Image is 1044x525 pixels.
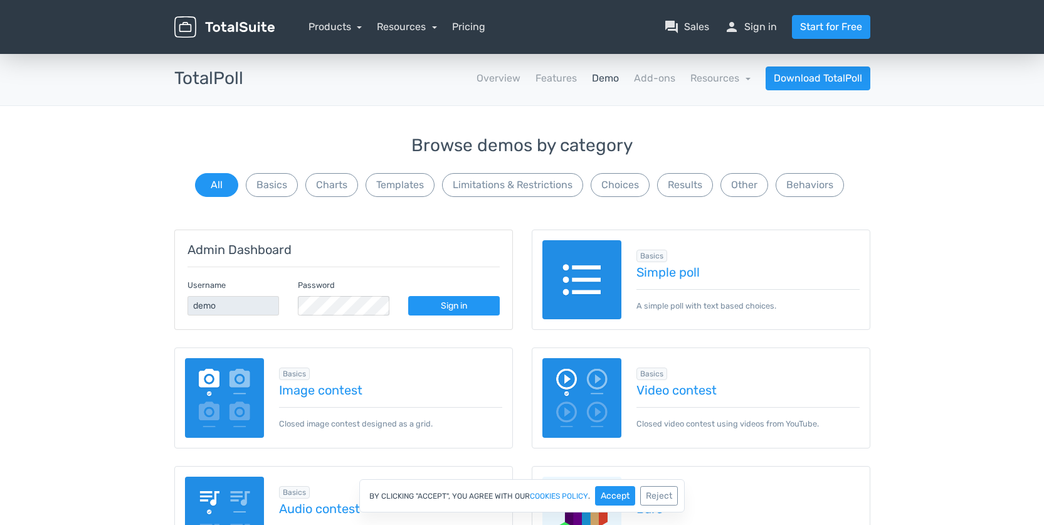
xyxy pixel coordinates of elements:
img: TotalSuite for WordPress [174,16,275,38]
h3: TotalPoll [174,69,243,88]
span: person [724,19,739,34]
a: Products [308,21,362,33]
button: Choices [591,173,650,197]
img: video-poll.png [542,358,622,438]
button: Behaviors [776,173,844,197]
a: Resources [377,21,437,33]
a: Add-ons [634,71,675,86]
button: Templates [366,173,435,197]
a: Audio contest [279,502,502,516]
button: All [195,173,238,197]
span: question_answer [664,19,679,34]
img: image-poll.png [185,358,265,438]
button: Reject [640,486,678,506]
a: Resources [690,72,751,84]
a: Simple poll [636,265,860,279]
a: Sign in [408,296,500,316]
p: A simple poll with text based choices. [636,289,860,312]
button: Basics [246,173,298,197]
a: Start for Free [792,15,870,39]
a: Pricing [452,19,485,34]
button: Limitations & Restrictions [442,173,583,197]
a: Video contest [636,383,860,397]
a: Overview [477,71,520,86]
div: By clicking "Accept", you agree with our . [359,479,685,512]
a: Image contest [279,383,502,397]
h5: Admin Dashboard [187,243,500,257]
p: Closed video contest using videos from YouTube. [636,407,860,430]
a: Features [535,71,577,86]
button: Accept [595,486,635,506]
a: question_answerSales [664,19,709,34]
p: Closed image contest designed as a grid. [279,407,502,430]
a: Bars [636,502,860,516]
label: Username [187,279,226,291]
h3: Browse demos by category [174,136,870,156]
a: cookies policy [530,492,588,500]
a: Demo [592,71,619,86]
a: personSign in [724,19,777,34]
button: Results [657,173,713,197]
a: Download TotalPoll [766,66,870,90]
span: Browse all in Basics [636,250,667,262]
button: Charts [305,173,358,197]
span: Browse all in Basics [636,368,667,380]
button: Other [720,173,768,197]
span: Browse all in Basics [279,368,310,380]
img: text-poll.png [542,240,622,320]
label: Password [298,279,335,291]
